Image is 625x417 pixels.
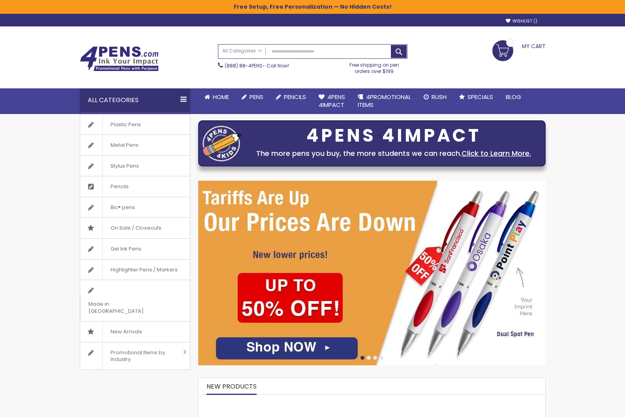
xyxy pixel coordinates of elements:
[80,156,190,176] a: Stylus Pens
[102,114,149,135] span: Plastic Pens
[80,114,190,135] a: Plastic Pens
[499,88,527,106] a: Blog
[102,156,147,176] span: Stylus Pens
[225,62,289,69] span: - Call Now!
[432,93,447,101] span: Rush
[225,62,263,69] a: (888) 88-4PENS
[351,88,417,114] a: 4PROMOTIONALITEMS
[80,218,190,238] a: On Sale / Closeouts
[506,18,537,24] a: Wishlist
[284,93,306,101] span: Pencils
[417,88,453,106] a: Rush
[80,280,190,321] a: Made in [GEOGRAPHIC_DATA]
[102,218,169,238] span: On Sale / Closeouts
[80,197,190,218] a: Bic® pens
[206,382,257,391] span: New Products
[80,294,170,321] span: Made in [GEOGRAPHIC_DATA]
[270,88,312,106] a: Pencils
[102,176,137,197] span: Pencils
[341,59,407,75] div: Free shipping on pen orders over $199
[506,93,521,101] span: Blog
[80,322,190,342] a: New Arrivals
[250,93,263,101] span: Pens
[235,88,270,106] a: Pens
[462,148,531,158] a: Click to Learn More.
[80,239,190,259] a: Gel Ink Pens
[358,93,411,109] span: 4PROMOTIONAL ITEMS
[102,135,146,155] span: Metal Pens
[453,88,499,106] a: Specials
[246,148,541,159] div: The more pens you buy, the more students we can reach.
[80,176,190,197] a: Pencils
[467,93,493,101] span: Specials
[102,322,150,342] span: New Arrivals
[222,48,262,54] span: All Categories
[102,260,186,280] span: Highlighter Pens / Markers
[199,398,337,405] a: The Barton Custom Pens Special Offer
[80,46,159,71] img: 4Pens Custom Pens and Promotional Products
[80,260,190,280] a: Highlighter Pens / Markers
[345,398,527,405] a: Crosby Softy Rose Gold with Stylus Pen - Mirror Laser
[246,127,541,144] div: 4PENS 4IMPACT
[102,197,143,218] span: Bic® pens
[80,88,190,112] div: All Categories
[203,125,242,161] img: four_pen_logo.png
[319,93,345,109] span: 4Pens 4impact
[80,135,190,155] a: Metal Pens
[198,181,546,365] img: /cheap-promotional-products.html
[102,342,180,370] span: Promotional Items by Industry
[213,93,229,101] span: Home
[218,45,266,58] a: All Categories
[312,88,351,114] a: 4Pens4impact
[80,342,190,370] a: Promotional Items by Industry
[198,88,235,106] a: Home
[102,239,149,259] span: Gel Ink Pens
